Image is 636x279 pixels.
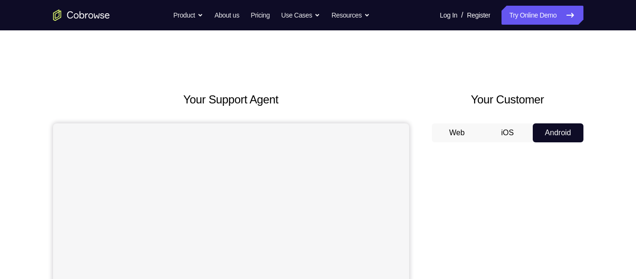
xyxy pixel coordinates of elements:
button: Android [533,123,583,142]
a: About us [215,6,239,25]
button: Resources [331,6,370,25]
a: Register [467,6,490,25]
a: Go to the home page [53,9,110,21]
button: Product [173,6,203,25]
button: Use Cases [281,6,320,25]
button: iOS [482,123,533,142]
a: Log In [440,6,457,25]
span: / [461,9,463,21]
h2: Your Support Agent [53,91,409,108]
a: Pricing [251,6,269,25]
a: Try Online Demo [502,6,583,25]
h2: Your Customer [432,91,583,108]
button: Web [432,123,483,142]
